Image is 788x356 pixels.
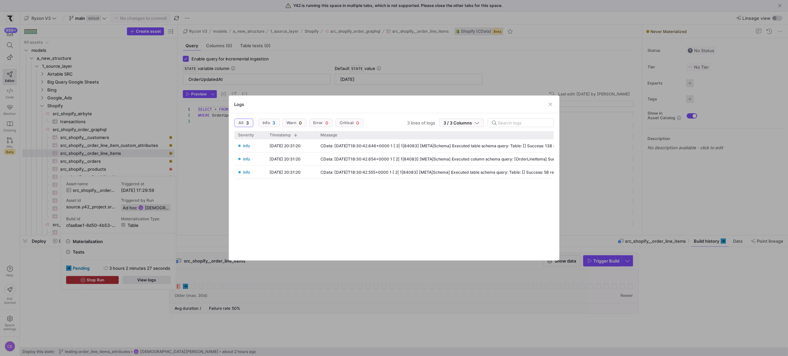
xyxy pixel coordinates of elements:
span: Timestamp [270,133,291,137]
span: Info [243,156,250,162]
span: Critical [340,121,354,125]
button: Critical0 [336,119,364,127]
span: 3 [246,120,249,125]
button: All3 [234,119,253,127]
div: CData: [DATE]T18:30:42.654+0000 1 [ 2| 1|84083] [META|Schema] Executed column schema query: [Orde... [321,157,598,161]
input: Search logs [498,120,548,125]
button: 3 / 3 Columns [439,119,484,127]
span: 0 [299,120,302,125]
span: Info [243,169,250,176]
span: Error [313,121,323,125]
span: Warn [287,121,297,125]
span: 3 / 3 Columns [444,120,475,125]
button: Warn0 [282,119,307,127]
y42-timestamp-cell-renderer: [DATE] 20:31:20 [270,169,301,176]
y42-timestamp-cell-renderer: [DATE] 20:31:20 [270,156,301,162]
button: Error0 [309,119,333,127]
span: Severity [238,133,254,137]
div: CData: [DATE]T18:30:42.555+0000 1 [ 2| 1|84083] [META|Schema] Executed table schema query: Table:... [321,170,579,175]
span: Info [243,142,250,149]
div: CData: [DATE]T18:30:42.646+0000 1 [ 2| 1|84083] [META|Schema] Executed table schema query: Table:... [321,144,582,148]
h3: Logs [234,102,244,107]
span: All [239,121,244,125]
button: Info3 [259,119,280,127]
span: 3 [273,120,275,125]
span: Message [321,133,338,137]
y42-timestamp-cell-renderer: [DATE] 20:31:20 [270,142,301,149]
span: 0 [326,120,329,125]
span: 3 lines of logs [407,120,435,125]
span: 0 [356,120,359,125]
span: Info [263,121,270,125]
